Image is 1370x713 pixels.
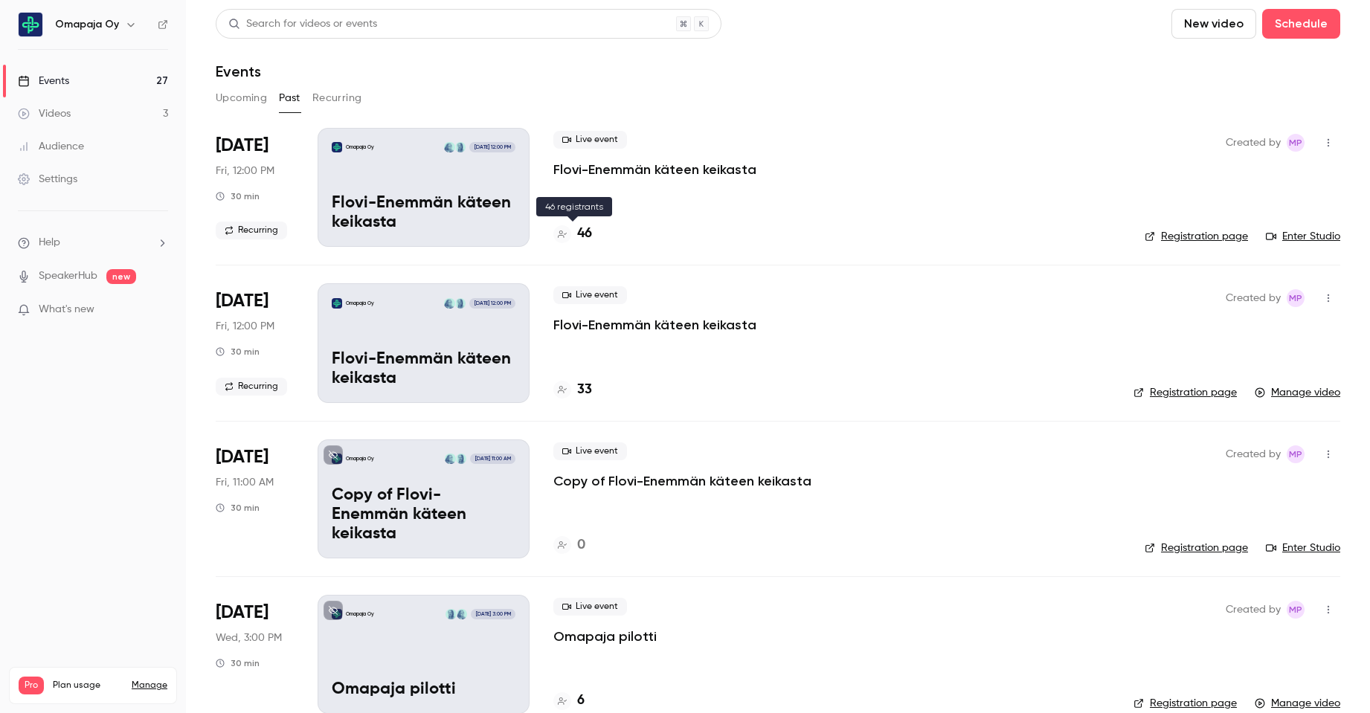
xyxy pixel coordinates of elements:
span: Created by [1226,134,1281,152]
p: Omapaja pilotti [332,680,515,700]
button: Schedule [1262,9,1340,39]
span: Fri, 11:00 AM [216,475,274,490]
a: 0 [553,535,585,555]
a: Registration page [1145,229,1248,244]
span: Maaret Peltoniemi [1287,289,1305,307]
span: new [106,269,136,284]
span: [DATE] [216,445,268,469]
img: Eveliina Pannula [455,142,466,152]
span: MP [1289,134,1302,152]
img: Eveliina Pannula [456,454,466,464]
h4: 6 [577,691,585,711]
img: Flovi-Enemmän käteen keikasta [332,142,342,152]
a: Registration page [1145,541,1248,555]
div: 30 min [216,657,260,669]
a: Flovi-Enemmän käteen keikasta [553,316,756,334]
img: Flovi-Enemmän käteen keikasta [332,298,342,309]
span: What's new [39,302,94,317]
p: Flovi-Enemmän käteen keikasta [332,194,515,233]
img: Eveliina Pannula [446,609,456,619]
span: Maaret Peltoniemi [1287,445,1305,463]
span: Maaret Peltoniemi [1287,134,1305,152]
img: Eveliina Pannula [455,298,466,309]
span: [DATE] 12:00 PM [469,142,515,152]
a: Registration page [1133,696,1237,711]
p: Omapaja Oy [346,143,374,151]
span: [DATE] 3:00 PM [471,609,515,619]
iframe: Noticeable Trigger [150,303,168,317]
span: Maaret Peltoniemi [1287,601,1305,619]
p: Flovi-Enemmän käteen keikasta [332,350,515,389]
div: Videos [18,106,71,121]
div: Sep 19 Fri, 12:00 PM (Europe/Helsinki) [216,128,294,247]
h4: 46 [577,224,592,244]
div: Audience [18,139,84,154]
p: Omapaja Oy [346,300,374,307]
div: Search for videos or events [228,16,377,32]
span: [DATE] [216,289,268,313]
h6: Omapaja Oy [55,17,119,32]
span: Wed, 3:00 PM [216,630,282,645]
img: Maaret Peltoniemi [445,454,455,464]
div: 30 min [216,346,260,358]
span: MP [1289,289,1302,307]
a: Manage video [1255,385,1340,400]
a: Enter Studio [1266,229,1340,244]
button: Past [279,86,300,110]
span: Recurring [216,378,287,396]
span: Created by [1226,445,1281,463]
img: Maaret Peltoniemi [457,609,467,619]
span: Live event [553,598,627,616]
button: New video [1171,9,1256,39]
img: Maaret Peltoniemi [444,142,454,152]
span: Created by [1226,601,1281,619]
button: Recurring [312,86,362,110]
h1: Events [216,62,261,80]
a: 46 [553,224,592,244]
a: Registration page [1133,385,1237,400]
p: Omapaja Oy [346,455,374,462]
div: 30 min [216,502,260,514]
h4: 33 [577,380,592,400]
h4: 0 [577,535,585,555]
span: [DATE] 12:00 PM [469,298,515,309]
button: Upcoming [216,86,267,110]
span: [DATE] [216,134,268,158]
a: Manage video [1255,696,1340,711]
a: Copy of Flovi-Enemmän käteen keikasta [553,472,811,490]
div: Events [18,74,69,88]
img: Omapaja Oy [19,13,42,36]
a: Enter Studio [1266,541,1340,555]
a: Manage [132,680,167,691]
p: Omapaja Oy [346,610,374,618]
a: SpeakerHub [39,268,97,284]
a: Copy of Flovi-Enemmän käteen keikastaOmapaja OyEveliina PannulaMaaret Peltoniemi[DATE] 11:00 AMCo... [318,439,530,558]
p: Copy of Flovi-Enemmän käteen keikasta [332,486,515,543]
a: Omapaja pilotti [553,627,657,645]
a: 6 [553,691,585,711]
a: Flovi-Enemmän käteen keikastaOmapaja OyEveliina PannulaMaaret Peltoniemi[DATE] 12:00 PMFlovi-Enem... [318,283,530,402]
span: Live event [553,286,627,304]
span: [DATE] [216,601,268,625]
span: Recurring [216,222,287,239]
span: Fri, 12:00 PM [216,319,274,334]
span: Created by [1226,289,1281,307]
span: MP [1289,601,1302,619]
span: MP [1289,445,1302,463]
span: [DATE] 11:00 AM [470,454,515,464]
span: Live event [553,442,627,460]
a: 33 [553,380,592,400]
div: 30 min [216,190,260,202]
div: Sep 12 Fri, 12:00 PM (Europe/Helsinki) [216,283,294,402]
span: Plan usage [53,680,123,691]
li: help-dropdown-opener [18,235,168,251]
span: Help [39,235,60,251]
div: Sep 12 Fri, 11:00 AM (Europe/Helsinki) [216,439,294,558]
a: Flovi-Enemmän käteen keikasta [553,161,756,178]
a: Flovi-Enemmän käteen keikastaOmapaja OyEveliina PannulaMaaret Peltoniemi[DATE] 12:00 PMFlovi-Enem... [318,128,530,247]
span: Pro [19,677,44,694]
span: Live event [553,131,627,149]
